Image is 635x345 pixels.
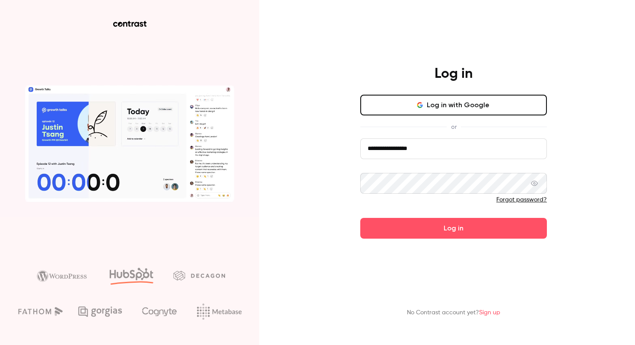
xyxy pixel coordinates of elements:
[173,271,225,280] img: decagon
[479,310,500,316] a: Sign up
[447,122,461,131] span: or
[496,197,547,203] a: Forgot password?
[407,308,500,317] p: No Contrast account yet?
[435,65,473,83] h4: Log in
[360,95,547,115] button: Log in with Google
[360,218,547,239] button: Log in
